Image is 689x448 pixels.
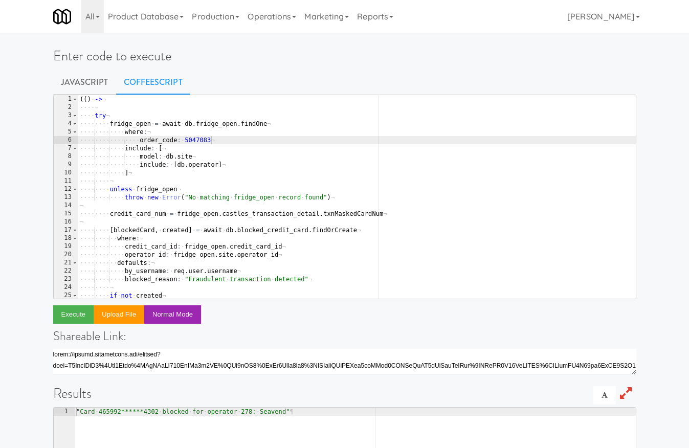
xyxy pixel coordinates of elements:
[54,234,78,242] div: 18
[54,120,78,128] div: 4
[54,292,78,300] div: 25
[144,305,201,324] button: Normal Mode
[54,185,78,193] div: 12
[54,226,78,234] div: 17
[54,128,78,136] div: 5
[53,70,116,95] a: Javascript
[54,201,78,210] div: 14
[54,408,75,416] div: 1
[54,283,78,292] div: 24
[116,70,190,95] a: CoffeeScript
[54,210,78,218] div: 15
[54,177,78,185] div: 11
[54,259,78,267] div: 21
[54,267,78,275] div: 22
[54,95,78,103] div: 1
[53,305,94,324] button: Execute
[54,275,78,283] div: 23
[54,152,78,161] div: 8
[53,386,636,401] h1: Results
[53,329,636,343] h4: Shareable Link:
[54,144,78,152] div: 7
[54,111,78,120] div: 3
[54,161,78,169] div: 9
[94,305,144,324] button: Upload file
[54,169,78,177] div: 10
[54,103,78,111] div: 2
[54,136,78,144] div: 6
[53,349,636,374] textarea: lorem://ipsumd.sitametcons.adi/elitsed?doei=T5IncIDiD3%4Utl1Etdo%4MAgNAaLI710EnIMa3m2VE%0QUi9nOS8...
[54,251,78,259] div: 20
[54,218,78,226] div: 16
[54,242,78,251] div: 19
[53,49,636,63] h1: Enter code to execute
[53,8,71,26] img: Micromart
[54,193,78,201] div: 13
